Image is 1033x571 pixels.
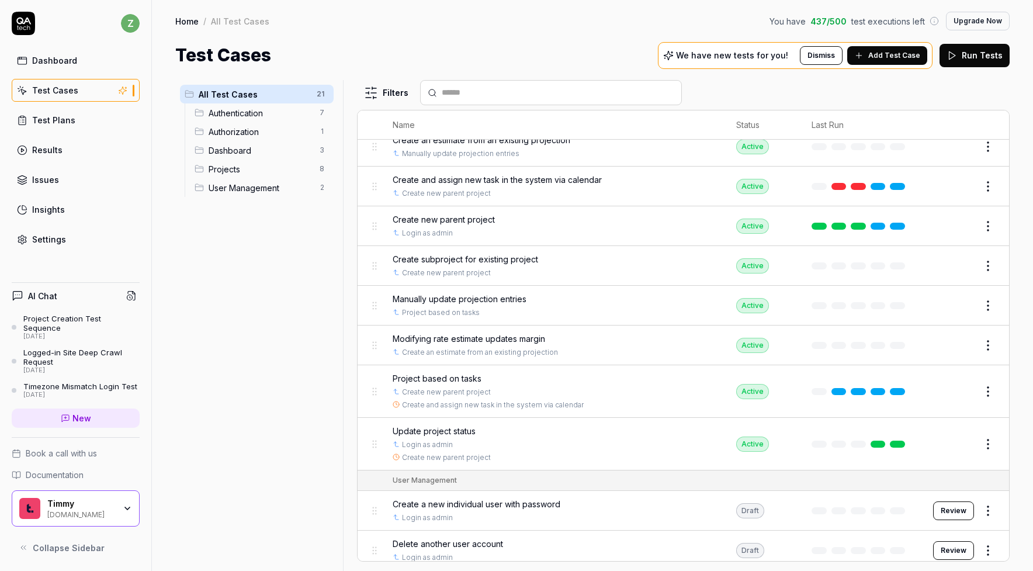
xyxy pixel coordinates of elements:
[358,531,1009,570] tr: Delete another user accountLogin as adminDraftReview
[402,148,519,159] a: Manually update projection entries
[933,501,974,520] button: Review
[26,447,97,459] span: Book a call with us
[736,179,769,194] div: Active
[736,298,769,313] div: Active
[315,124,329,139] span: 1
[190,103,334,122] div: Drag to reorderAuthentication7
[315,143,329,157] span: 3
[32,54,77,67] div: Dashboard
[23,348,140,367] div: Logged-in Site Deep Crawl Request
[175,42,271,68] h1: Test Cases
[358,167,1009,206] tr: Create and assign new task in the system via calendarCreate new parent projectActive
[12,198,140,221] a: Insights
[190,160,334,178] div: Drag to reorderProjects8
[203,15,206,27] div: /
[810,15,847,27] span: 437 / 500
[12,469,140,481] a: Documentation
[190,122,334,141] div: Drag to reorderAuthorization1
[393,372,481,385] span: Project based on tasks
[32,233,66,245] div: Settings
[769,15,806,27] span: You have
[72,412,91,424] span: New
[393,425,476,437] span: Update project status
[940,44,1010,67] button: Run Tests
[32,203,65,216] div: Insights
[868,50,920,61] span: Add Test Case
[32,174,59,186] div: Issues
[358,286,1009,326] tr: Manually update projection entriesProject based on tasksActive
[209,182,313,194] span: User Management
[209,107,313,119] span: Authentication
[393,134,570,146] span: Create an estimate from an existing projection
[736,219,769,234] div: Active
[381,110,725,140] th: Name
[402,400,584,410] a: Create and assign new task in the system via calendar
[736,384,769,399] div: Active
[23,391,137,399] div: [DATE]
[736,437,769,452] div: Active
[393,253,538,265] span: Create subproject for existing project
[211,15,269,27] div: All Test Cases
[402,228,453,238] a: Login as admin
[209,144,313,157] span: Dashboard
[12,228,140,251] a: Settings
[32,84,78,96] div: Test Cases
[33,542,105,554] span: Collapse Sidebar
[358,127,1009,167] tr: Create an estimate from an existing projectionManually update projection entriesActive
[358,246,1009,286] tr: Create subproject for existing projectCreate new parent projectActive
[736,543,764,558] div: Draft
[315,181,329,195] span: 2
[175,15,199,27] a: Home
[800,110,921,140] th: Last Run
[190,178,334,197] div: Drag to reorderUser Management2
[393,333,545,345] span: Modifying rate estimate updates margin
[12,109,140,131] a: Test Plans
[402,552,453,563] a: Login as admin
[393,475,457,486] div: User Management
[209,126,313,138] span: Authorization
[402,347,558,358] a: Create an estimate from an existing projection
[402,513,453,523] a: Login as admin
[847,46,927,65] button: Add Test Case
[209,163,313,175] span: Projects
[315,106,329,120] span: 7
[851,15,925,27] span: test executions left
[12,536,140,559] button: Collapse Sidebar
[393,293,526,305] span: Manually update projection entries
[32,114,75,126] div: Test Plans
[23,314,140,333] div: Project Creation Test Sequence
[12,447,140,459] a: Book a call with us
[358,206,1009,246] tr: Create new parent projectLogin as adminActive
[121,14,140,33] span: z
[190,141,334,160] div: Drag to reorderDashboard3
[402,307,480,318] a: Project based on tasks
[800,46,843,65] button: Dismiss
[12,409,140,428] a: New
[12,49,140,72] a: Dashboard
[12,79,140,102] a: Test Cases
[933,541,974,560] a: Review
[312,87,329,101] span: 21
[12,139,140,161] a: Results
[12,382,140,399] a: Timezone Mismatch Login Test[DATE]
[402,387,491,397] a: Create new parent project
[358,326,1009,365] tr: Modifying rate estimate updates marginCreate an estimate from an existing projectionActive
[402,188,491,199] a: Create new parent project
[12,490,140,527] button: Timmy LogoTimmy[DOMAIN_NAME]
[393,213,495,226] span: Create new parent project
[358,418,1009,470] tr: Update project statusLogin as adminCreate new parent projectActive
[402,452,491,463] a: Create new parent project
[199,88,310,101] span: All Test Cases
[32,144,63,156] div: Results
[676,51,788,60] p: We have new tests for you!
[393,498,560,510] span: Create a new individual user with password
[121,12,140,35] button: z
[23,382,137,391] div: Timezone Mismatch Login Test
[47,499,115,509] div: Timmy
[23,333,140,341] div: [DATE]
[19,498,40,519] img: Timmy Logo
[315,162,329,176] span: 8
[12,314,140,341] a: Project Creation Test Sequence[DATE]
[725,110,800,140] th: Status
